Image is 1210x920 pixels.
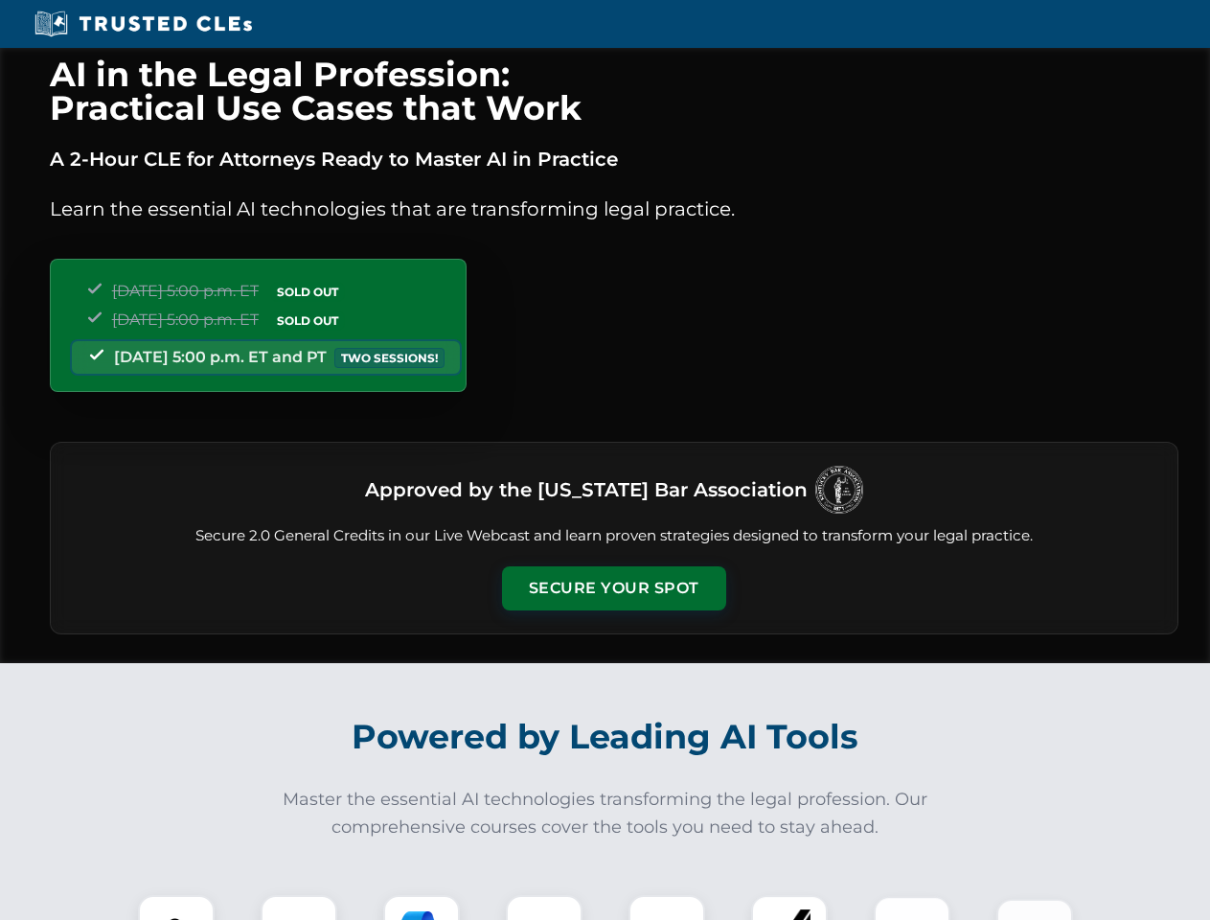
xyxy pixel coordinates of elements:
[50,144,1178,174] p: A 2-Hour CLE for Attorneys Ready to Master AI in Practice
[270,310,345,331] span: SOLD OUT
[29,10,258,38] img: Trusted CLEs
[270,282,345,302] span: SOLD OUT
[502,566,726,610] button: Secure Your Spot
[365,472,808,507] h3: Approved by the [US_STATE] Bar Association
[50,57,1178,125] h1: AI in the Legal Profession: Practical Use Cases that Work
[112,310,259,329] span: [DATE] 5:00 p.m. ET
[74,525,1154,547] p: Secure 2.0 General Credits in our Live Webcast and learn proven strategies designed to transform ...
[112,282,259,300] span: [DATE] 5:00 p.m. ET
[75,703,1136,770] h2: Powered by Leading AI Tools
[270,786,941,841] p: Master the essential AI technologies transforming the legal profession. Our comprehensive courses...
[50,194,1178,224] p: Learn the essential AI technologies that are transforming legal practice.
[815,466,863,514] img: Logo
